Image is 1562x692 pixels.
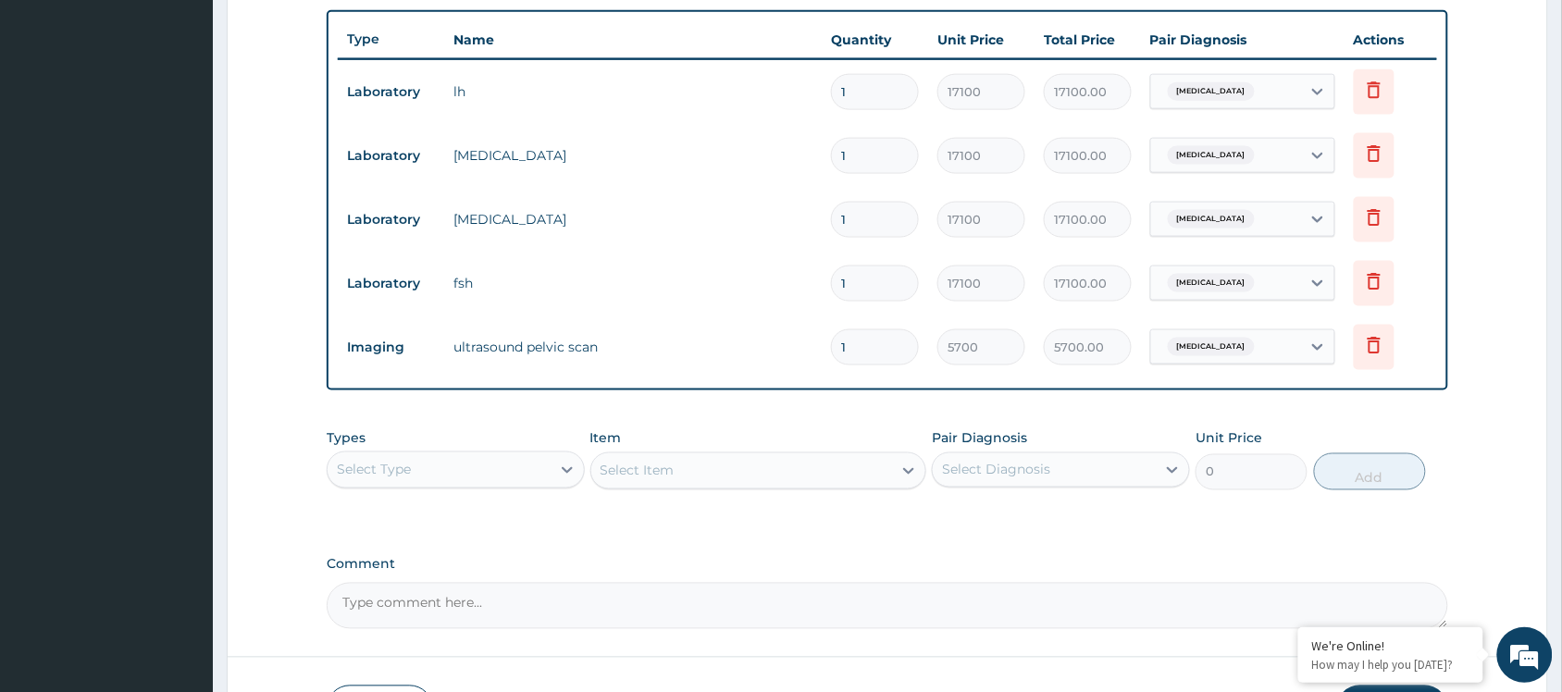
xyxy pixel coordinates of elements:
td: Laboratory [338,139,444,173]
span: [MEDICAL_DATA] [1168,82,1255,101]
td: [MEDICAL_DATA] [444,137,822,174]
td: Laboratory [338,266,444,301]
span: [MEDICAL_DATA] [1168,210,1255,229]
span: [MEDICAL_DATA] [1168,274,1255,292]
th: Type [338,22,444,56]
div: Minimize live chat window [304,9,348,54]
label: Item [590,429,622,448]
button: Add [1314,453,1426,490]
label: Unit Price [1196,429,1262,448]
label: Types [327,431,366,447]
th: Name [444,21,822,58]
td: ultrasound pelvic scan [444,328,822,365]
th: Unit Price [928,21,1035,58]
span: [MEDICAL_DATA] [1168,338,1255,356]
span: [MEDICAL_DATA] [1168,146,1255,165]
td: [MEDICAL_DATA] [444,201,822,238]
th: Quantity [822,21,928,58]
td: lh [444,73,822,110]
th: Actions [1345,21,1437,58]
p: How may I help you today? [1312,657,1469,673]
div: We're Online! [1312,637,1469,654]
div: Chat with us now [96,104,311,128]
div: Select Type [337,461,411,479]
th: Total Price [1035,21,1141,58]
td: fsh [444,265,822,302]
td: Imaging [338,330,444,365]
span: We're online! [107,220,255,407]
div: Select Diagnosis [942,461,1050,479]
td: Laboratory [338,75,444,109]
label: Pair Diagnosis [932,429,1027,448]
textarea: Type your message and hit 'Enter' [9,480,353,545]
img: d_794563401_company_1708531726252_794563401 [34,93,75,139]
label: Comment [327,557,1448,573]
th: Pair Diagnosis [1141,21,1345,58]
td: Laboratory [338,203,444,237]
